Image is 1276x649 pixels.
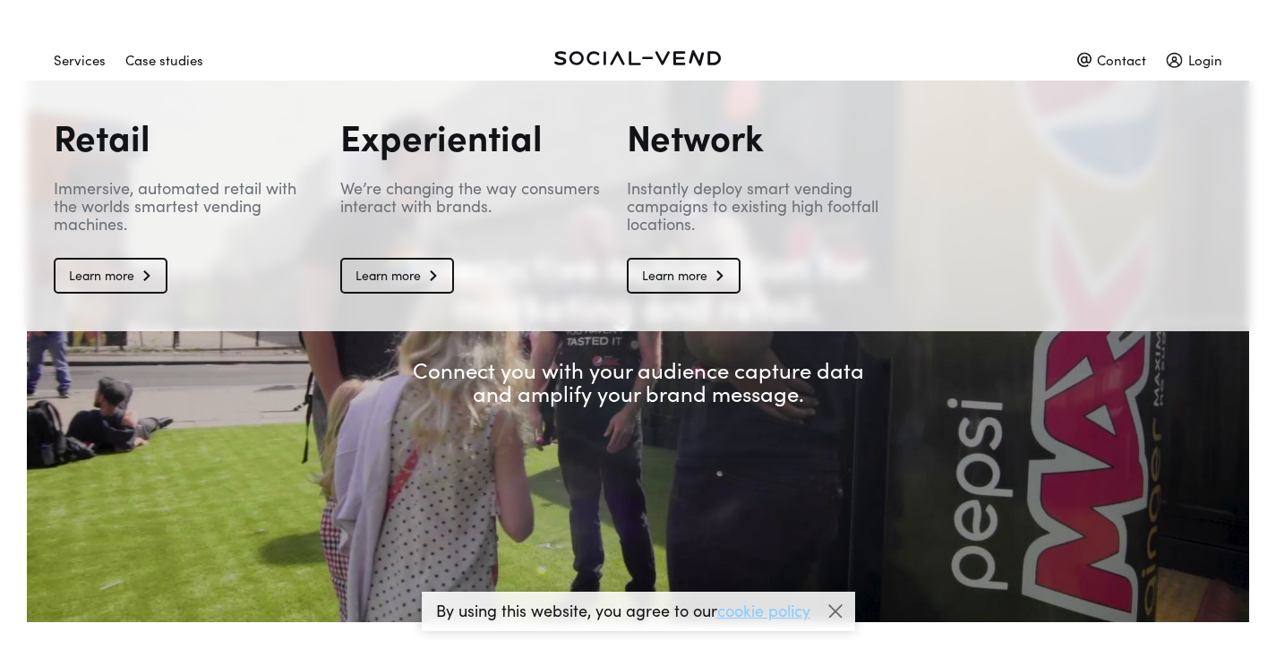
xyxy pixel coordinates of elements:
a: Case studies [125,44,223,63]
div: Services [54,44,106,75]
a: Learn more [627,258,741,294]
a: cookie policy [717,599,810,621]
div: Case studies [125,44,203,75]
nav: Main [54,118,1222,294]
h2: Network [627,118,895,154]
h2: Retail [54,118,322,154]
p: Connect you with your audience capture data and amplify your brand message. [406,358,871,406]
p: Immersive, automated retail with the worlds smartest vending machines. [54,179,322,233]
p: We’re changing the way consumers interact with brands. [340,179,609,233]
h2: Experiential [340,118,609,154]
p: Instantly deploy smart vending campaigns to existing high footfall locations. [627,179,895,233]
a: Learn more [54,258,167,294]
div: Login [1166,44,1222,75]
a: Learn more [340,258,454,294]
p: By using this website, you agree to our [436,602,810,619]
div: Contact [1077,44,1146,75]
